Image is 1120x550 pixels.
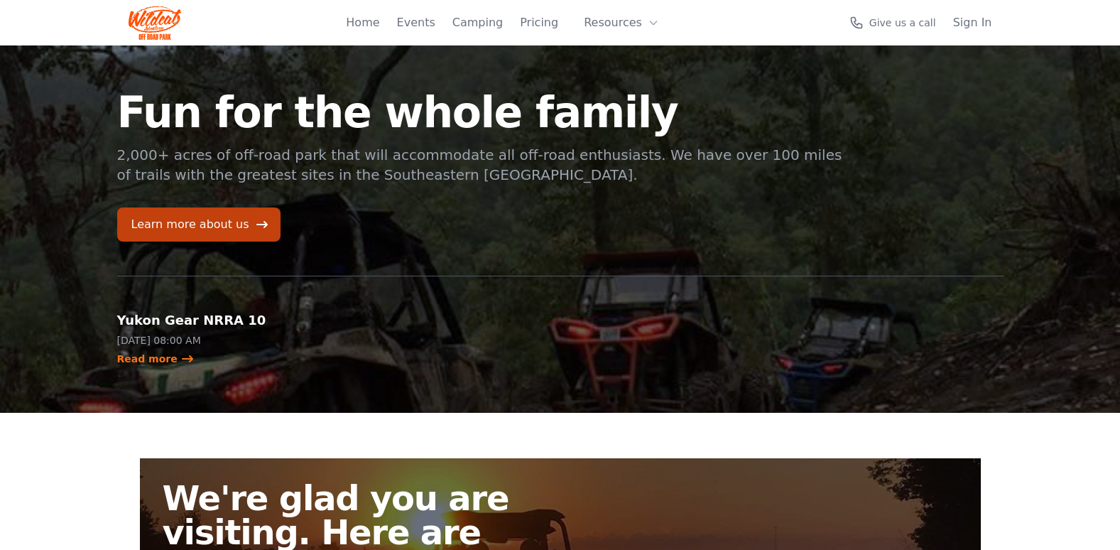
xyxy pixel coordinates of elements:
h2: Yukon Gear NRRA 10 [117,311,322,330]
a: Learn more about us [117,207,281,242]
p: 2,000+ acres of off-road park that will accommodate all off-road enthusiasts. We have over 100 mi... [117,145,844,185]
a: Sign In [953,14,992,31]
a: Pricing [520,14,558,31]
img: Wildcat Logo [129,6,182,40]
button: Resources [575,9,668,37]
a: Camping [452,14,503,31]
p: [DATE] 08:00 AM [117,333,322,347]
span: Give us a call [869,16,936,30]
a: Home [346,14,379,31]
a: Read more [117,352,195,366]
a: Events [397,14,435,31]
a: Give us a call [849,16,936,30]
h1: Fun for the whole family [117,91,844,134]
